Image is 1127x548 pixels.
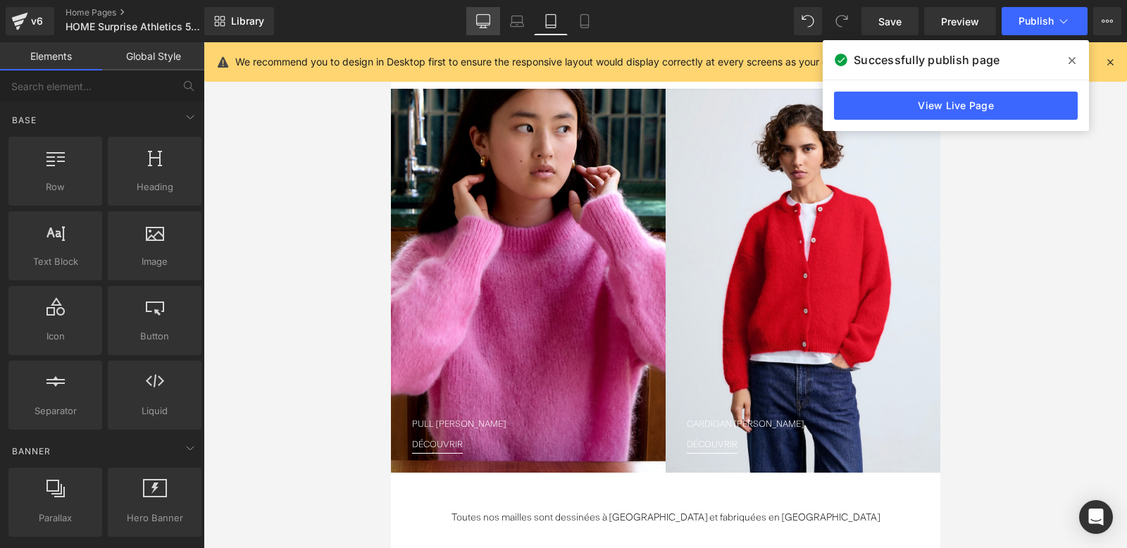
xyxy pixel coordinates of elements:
[924,7,996,35] a: Preview
[466,7,500,35] a: Desktop
[1002,7,1088,35] button: Publish
[941,14,979,29] span: Preview
[11,444,52,458] span: Banner
[296,398,347,407] a: DÉCOUVRIR
[112,404,197,418] span: Liquid
[296,375,542,389] p: CARDIGAN [PERSON_NAME]
[21,398,72,407] a: DÉCOUVRIR
[102,42,204,70] a: Global Style
[794,7,822,35] button: Undo
[1093,7,1121,35] button: More
[1019,15,1054,27] span: Publish
[13,180,98,194] span: Row
[828,7,856,35] button: Redo
[6,7,54,35] a: v6
[13,254,98,269] span: Text Block
[13,404,98,418] span: Separator
[112,180,197,194] span: Heading
[13,511,98,525] span: Parallax
[568,7,602,35] a: Mobile
[231,15,264,27] span: Library
[500,7,534,35] a: Laptop
[66,7,228,18] a: Home Pages
[516,18,527,31] a: Ouvrir le panier
[61,471,489,481] span: Toutes nos mailles sont dessinées à [GEOGRAPHIC_DATA] et fabriquées en [GEOGRAPHIC_DATA]
[1079,500,1113,534] div: Open Intercom Messenger
[878,14,902,29] span: Save
[204,7,274,35] a: New Library
[218,1,331,45] img: Surprise-paris
[23,20,36,30] button: Ouvrir la navigation
[11,113,38,127] span: Base
[854,51,1000,68] span: Successfully publish page
[13,329,98,344] span: Icon
[534,7,568,35] a: Tablet
[834,92,1078,120] a: View Live Page
[57,19,69,31] a: Recherche
[112,511,197,525] span: Hero Banner
[21,375,268,389] p: PULL [PERSON_NAME]
[66,21,201,32] span: HOME Surprise Athletics 5 juin
[28,12,46,30] div: v6
[112,329,197,344] span: Button
[112,254,197,269] span: Image
[235,54,880,70] p: We recommend you to design in Desktop first to ensure the responsive layout would display correct...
